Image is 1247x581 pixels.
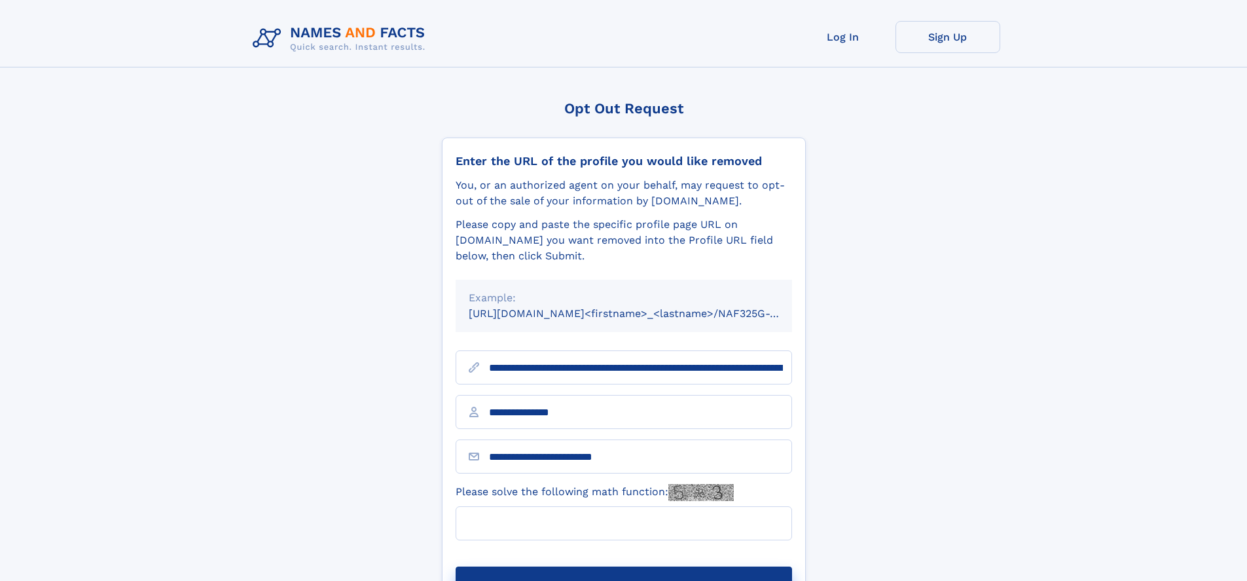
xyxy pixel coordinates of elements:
small: [URL][DOMAIN_NAME]<firstname>_<lastname>/NAF325G-xxxxxxxx [469,307,817,320]
div: Opt Out Request [442,100,806,117]
div: Example: [469,290,779,306]
img: Logo Names and Facts [247,21,436,56]
div: Enter the URL of the profile you would like removed [456,154,792,168]
div: You, or an authorized agent on your behalf, may request to opt-out of the sale of your informatio... [456,178,792,209]
label: Please solve the following math function: [456,484,734,501]
a: Sign Up [895,21,1000,53]
div: Please copy and paste the specific profile page URL on [DOMAIN_NAME] you want removed into the Pr... [456,217,792,264]
a: Log In [791,21,895,53]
